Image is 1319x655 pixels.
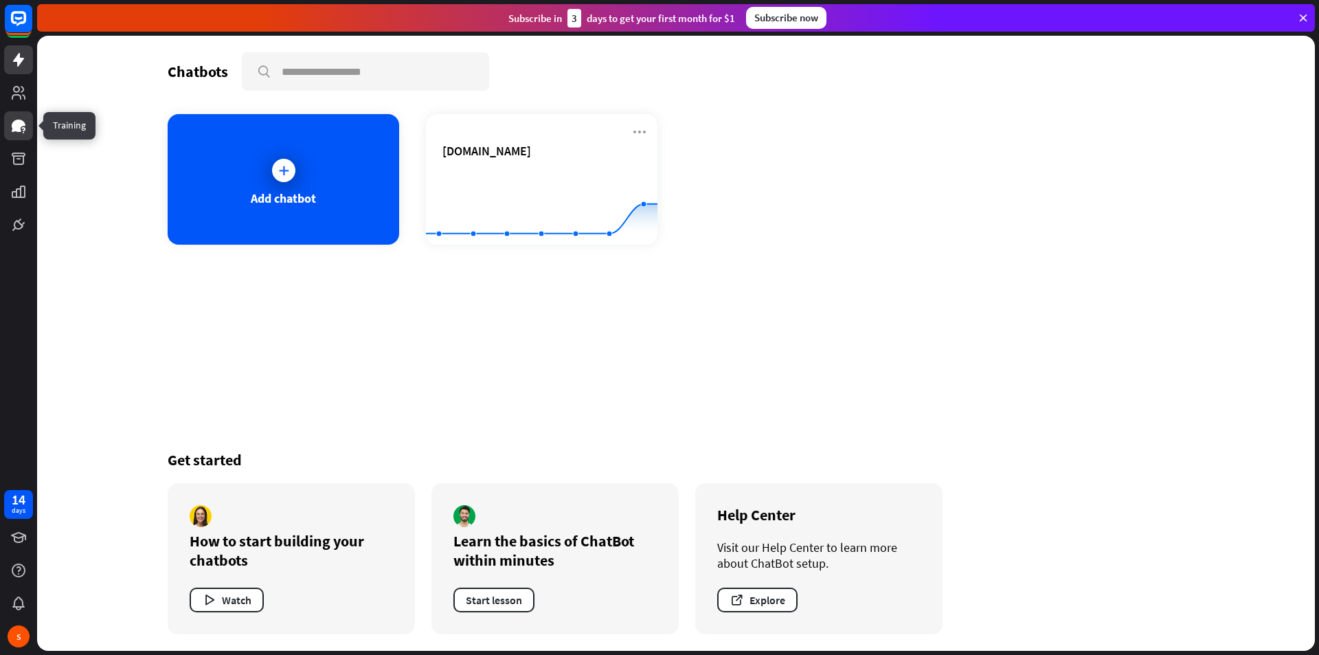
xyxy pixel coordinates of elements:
div: 3 [567,9,581,27]
button: Open LiveChat chat widget [11,5,52,47]
div: Visit our Help Center to learn more about ChatBot setup. [717,540,921,571]
div: Learn the basics of ChatBot within minutes [453,531,657,570]
div: Add chatbot [251,190,316,206]
div: Get started [168,450,1184,469]
button: Explore [717,588,798,612]
div: Chatbots [168,62,228,81]
a: 14 days [4,490,33,519]
span: coolwristwatches.com [442,143,531,159]
img: author [190,505,212,527]
div: Subscribe in days to get your first month for $1 [508,9,735,27]
button: Watch [190,588,264,612]
div: Help Center [717,505,921,524]
div: How to start building your chatbots [190,531,393,570]
div: S [8,625,30,647]
div: days [12,506,25,515]
img: author [453,505,475,527]
div: 14 [12,493,25,506]
button: Start lesson [453,588,534,612]
div: Subscribe now [746,7,826,29]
